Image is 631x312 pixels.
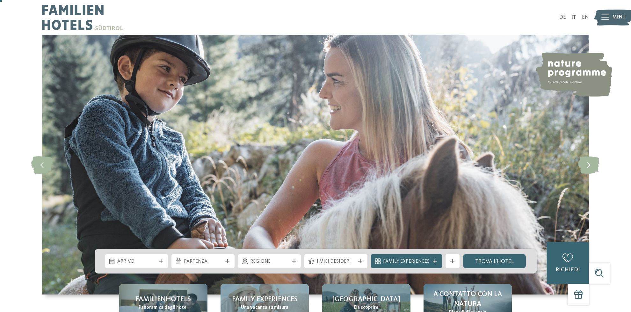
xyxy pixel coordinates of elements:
[42,35,589,295] img: Family hotel Alto Adige: the happy family places!
[571,15,577,20] a: IT
[317,258,355,265] span: I miei desideri
[135,295,191,304] span: Familienhotels
[184,258,222,265] span: Partenza
[117,258,156,265] span: Arrivo
[354,304,378,311] span: Da scoprire
[431,289,505,309] span: A contatto con la natura
[232,295,298,304] span: Family experiences
[582,15,589,20] a: EN
[241,304,288,311] span: Una vacanza su misura
[535,52,612,97] img: nature programme by Familienhotels Südtirol
[555,267,580,273] span: richiedi
[332,295,400,304] span: [GEOGRAPHIC_DATA]
[250,258,289,265] span: Regione
[613,14,626,21] span: Menu
[463,254,526,268] a: trova l’hotel
[559,15,566,20] a: DE
[383,258,430,265] span: Family Experiences
[139,304,188,311] span: Panoramica degli hotel
[547,242,589,284] a: richiedi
